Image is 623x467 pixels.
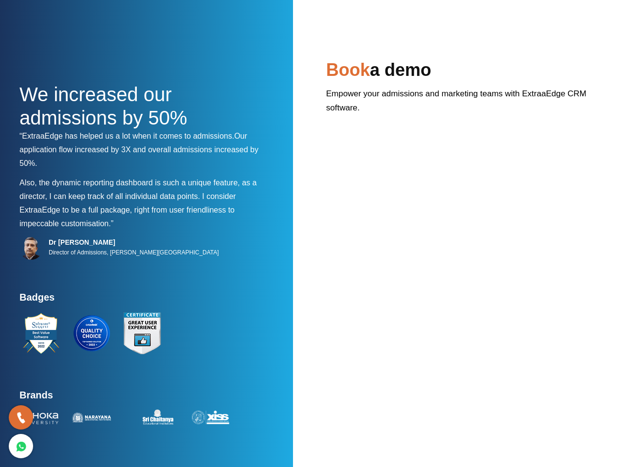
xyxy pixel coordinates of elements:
span: “ExtraaEdge has helped us a lot when it comes to admissions. [19,132,234,140]
h4: Brands [19,389,268,407]
h2: a demo [326,58,604,87]
span: Also, the dynamic reporting dashboard is such a unique feature, as a director, I can keep track o... [19,179,257,200]
span: We increased our admissions by 50% [19,84,187,128]
p: Empower your admissions and marketing teams with ExtraaEdge CRM software. [326,87,604,122]
span: Book [326,60,370,80]
h4: Badges [19,291,268,309]
h5: Dr [PERSON_NAME] [49,238,219,247]
p: Director of Admissions, [PERSON_NAME][GEOGRAPHIC_DATA] [49,247,219,258]
span: Our application flow increased by 3X and overall admissions increased by 50%. [19,132,258,167]
span: I consider ExtraaEdge to be a full package, right from user friendliness to impeccable customisat... [19,192,236,228]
